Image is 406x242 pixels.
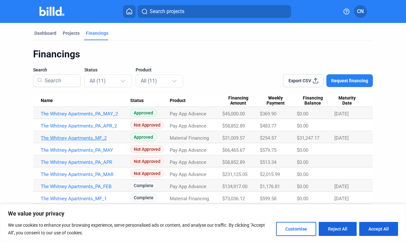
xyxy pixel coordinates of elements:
[141,78,157,84] mat-select-trigger: All (11)
[41,172,130,177] a: The Whitney Apartments_PA_MAR
[170,98,222,104] div: Product
[260,123,276,129] span: $483.77
[260,147,276,153] span: $579.75
[130,169,164,177] span: Not Approved
[283,74,324,87] button: Export CSV
[297,95,329,106] span: Financing Balance
[331,77,368,84] span: Request financing
[334,196,349,202] span: [DATE]
[222,135,245,141] span: $31,009.57
[170,147,206,153] span: Pay App Advance
[170,111,206,117] span: Pay App Advance
[334,95,360,106] span: Maturity Date
[138,5,291,18] button: Search projects
[130,181,157,189] span: Complete
[260,196,276,202] span: $599.58
[130,145,164,153] span: Not Approved
[130,121,164,129] span: Not Approved
[326,74,373,87] button: Request financing
[260,95,297,106] div: Weekly Payment
[297,184,308,189] span: $0.00
[260,95,291,106] span: Weekly Payment
[170,184,206,189] span: Pay App Advance
[130,133,157,141] span: Approved
[86,30,108,36] div: Financings
[130,157,164,165] span: Not Approved
[42,72,76,89] input: Search
[319,222,357,236] button: Reject All
[41,159,130,165] a: The Whitney Apartments_PA_APR
[170,172,206,177] span: Pay App Advance
[8,221,271,237] p: We use cookies to enhance your browsing experience, serve personalised ads or content, and analys...
[34,30,56,36] div: Dashboard
[41,147,130,153] a: The Whitney Apartments_PA_MAY
[334,184,349,189] span: [DATE]
[170,135,209,141] span: Material Financing
[130,109,157,117] span: Approved
[297,196,308,202] span: $0.00
[170,159,206,165] span: Pay App Advance
[41,98,130,104] div: Name
[130,98,170,104] div: Status
[33,48,373,60] div: Financings
[359,222,398,236] button: Accept All
[170,98,186,104] span: Product
[297,95,334,106] div: Financing Balance
[260,159,276,165] span: $513.34
[130,194,157,202] span: Complete
[260,172,280,177] span: $2,015.99
[222,147,245,153] span: $66,465.67
[136,67,152,73] span: Product
[222,159,245,165] span: $58,852.89
[357,8,364,15] span: CN
[354,5,367,18] button: CN
[260,111,276,117] span: $369.90
[41,123,130,129] a: The Whitney Apartments_PA_APR_2
[297,159,308,165] span: $0.00
[288,77,311,84] span: Export CSV
[297,172,308,177] span: $0.00
[222,184,247,189] span: $134,917.00
[297,111,308,117] span: $0.00
[222,123,245,129] span: $58,852.89
[222,172,247,177] span: $231,125.05
[260,184,280,189] span: $1,176.81
[84,67,97,73] span: Status
[222,95,260,106] div: Financing Amount
[41,196,130,202] a: The Whitney Apartments_MF_1
[170,196,209,202] span: Material Financing
[150,8,184,15] span: Search projects
[63,30,80,36] div: Projects
[170,123,206,129] span: Pay App Advance
[297,135,319,141] span: $31,247.17
[8,210,398,217] p: We value your privacy
[41,111,130,117] a: The Whitney Apartments_PA_MAY_2
[334,135,349,141] span: [DATE]
[297,123,308,129] span: $0.00
[39,7,65,16] img: Billd Company Logo
[130,98,144,104] span: Status
[89,78,106,84] mat-select-trigger: All (11)
[334,111,349,117] span: [DATE]
[222,111,245,117] span: $45,000.00
[260,135,276,141] span: $254.57
[41,135,130,141] a: The Whitney Apartments_MF_2
[222,196,245,202] span: $73,036.12
[276,222,316,236] button: Customise
[41,98,53,104] span: Name
[222,95,254,106] span: Financing Amount
[41,184,130,189] a: The Whitney Apartments_PA_FEB
[334,95,365,106] div: Maturity Date
[33,67,47,73] span: Search
[297,147,308,153] span: $0.00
